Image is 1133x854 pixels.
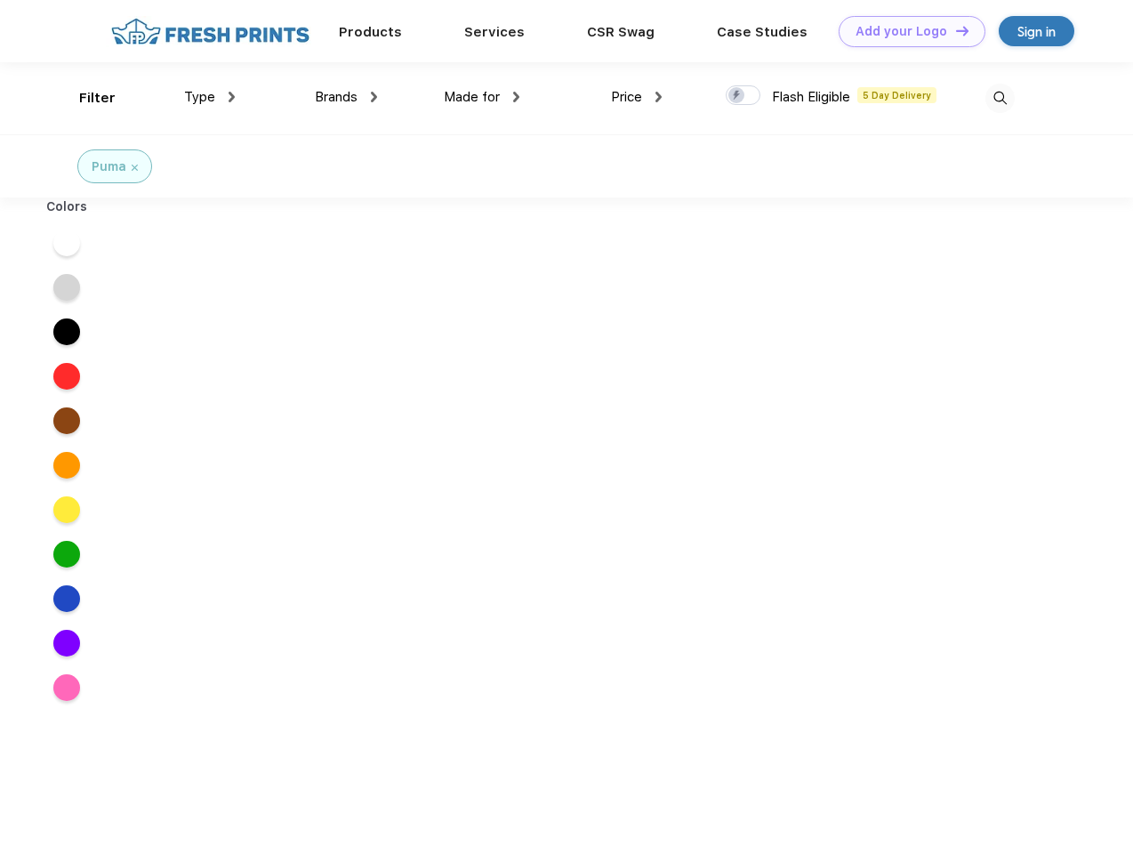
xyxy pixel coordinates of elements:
[513,92,519,102] img: dropdown.png
[79,88,116,109] div: Filter
[956,26,968,36] img: DT
[1017,21,1056,42] div: Sign in
[856,24,947,39] div: Add your Logo
[229,92,235,102] img: dropdown.png
[655,92,662,102] img: dropdown.png
[339,24,402,40] a: Products
[857,87,936,103] span: 5 Day Delivery
[371,92,377,102] img: dropdown.png
[92,157,126,176] div: Puma
[315,89,358,105] span: Brands
[985,84,1015,113] img: desktop_search.svg
[132,165,138,171] img: filter_cancel.svg
[184,89,215,105] span: Type
[444,89,500,105] span: Made for
[106,16,315,47] img: fo%20logo%202.webp
[999,16,1074,46] a: Sign in
[464,24,525,40] a: Services
[772,89,850,105] span: Flash Eligible
[33,197,101,216] div: Colors
[587,24,655,40] a: CSR Swag
[611,89,642,105] span: Price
